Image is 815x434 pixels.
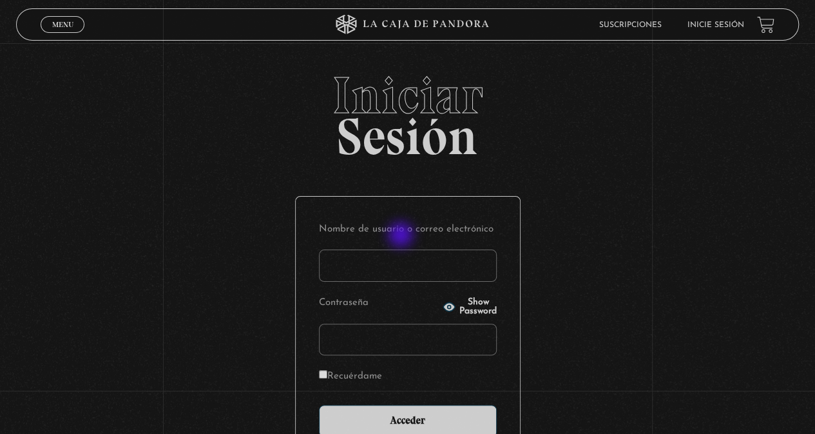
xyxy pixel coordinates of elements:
span: Menu [52,21,73,28]
span: Iniciar [16,70,798,121]
span: Cerrar [48,32,78,41]
a: Suscripciones [599,21,662,29]
label: Recuérdame [319,367,382,387]
a: View your shopping cart [757,16,774,34]
label: Contraseña [319,293,439,313]
button: Show Password [443,298,497,316]
label: Nombre de usuario o correo electrónico [319,220,497,240]
input: Recuérdame [319,370,327,379]
h2: Sesión [16,70,798,152]
a: Inicie sesión [687,21,744,29]
span: Show Password [459,298,497,316]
